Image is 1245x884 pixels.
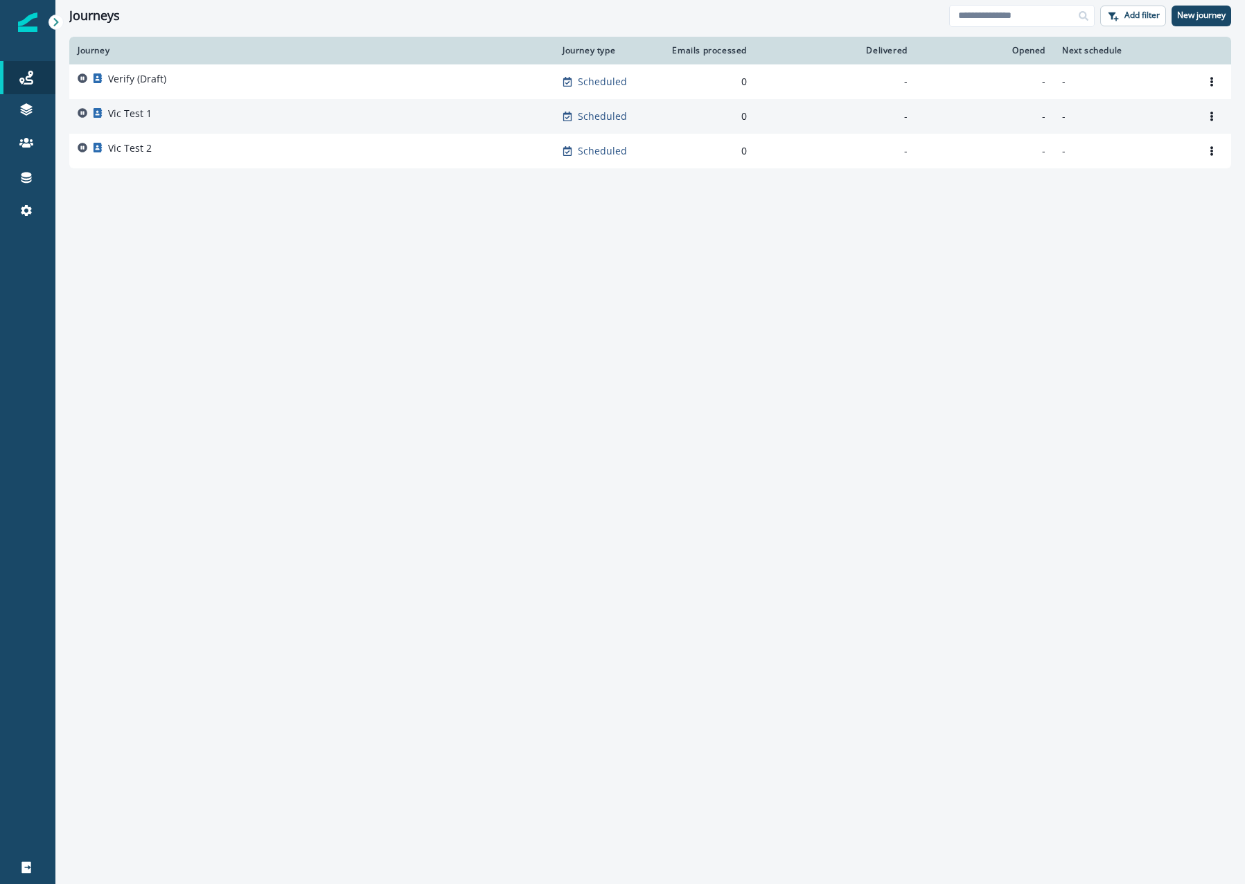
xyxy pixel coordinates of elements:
[69,99,1231,134] a: Vic Test 1Scheduled0---Options
[1172,6,1231,26] button: New journey
[578,75,627,89] p: Scheduled
[763,109,908,123] div: -
[924,45,1045,56] div: Opened
[1177,10,1226,20] p: New journey
[108,72,166,86] p: Verify (Draft)
[1062,45,1184,56] div: Next schedule
[763,75,908,89] div: -
[1062,109,1184,123] p: -
[578,144,627,158] p: Scheduled
[666,109,747,123] div: 0
[1201,71,1223,92] button: Options
[108,141,152,155] p: Vic Test 2
[924,109,1045,123] div: -
[563,45,650,56] div: Journey type
[578,109,627,123] p: Scheduled
[78,45,546,56] div: Journey
[69,64,1231,99] a: Verify (Draft)Scheduled0---Options
[1062,144,1184,158] p: -
[1100,6,1166,26] button: Add filter
[69,134,1231,168] a: Vic Test 2Scheduled0---Options
[763,45,908,56] div: Delivered
[18,12,37,32] img: Inflection
[108,107,152,121] p: Vic Test 1
[1201,106,1223,127] button: Options
[924,75,1045,89] div: -
[1201,141,1223,161] button: Options
[69,8,120,24] h1: Journeys
[763,144,908,158] div: -
[1124,10,1160,20] p: Add filter
[924,144,1045,158] div: -
[666,144,747,158] div: 0
[1062,75,1184,89] p: -
[666,75,747,89] div: 0
[666,45,747,56] div: Emails processed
